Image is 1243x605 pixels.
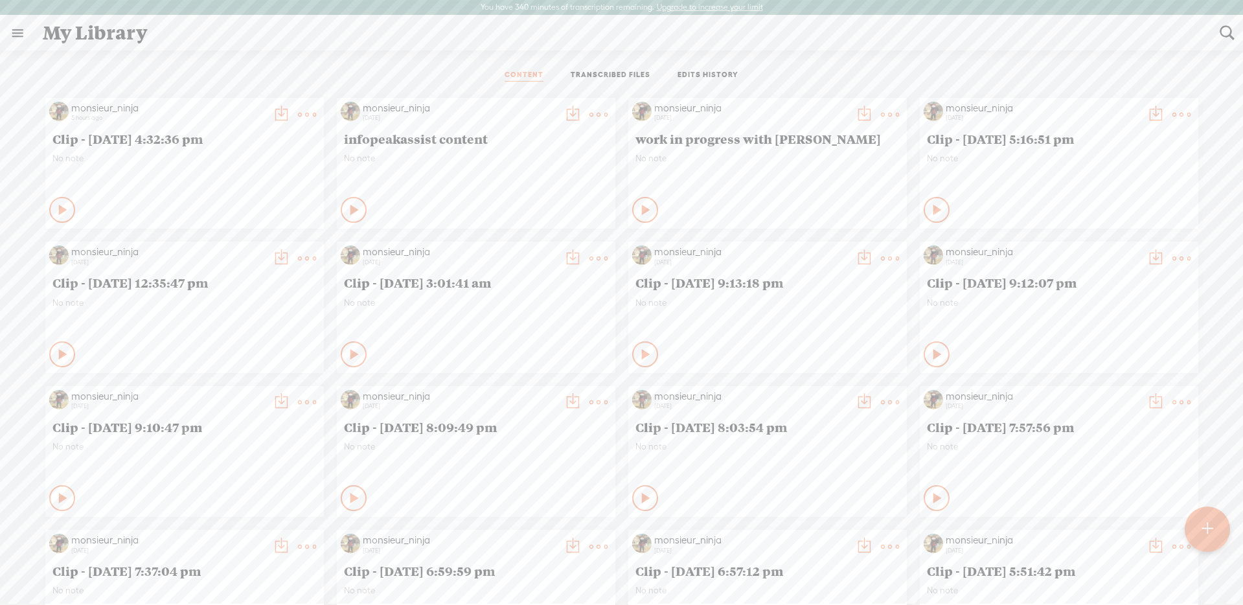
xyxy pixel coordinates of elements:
span: Clip - [DATE] 9:10:47 pm [52,419,317,435]
label: Upgrade to increase your limit [657,3,763,13]
img: http%3A%2F%2Fres.cloudinary.com%2Ftrebble-fm%2Fimage%2Fupload%2Fv1709343596%2Fcom.trebble.trebble... [341,390,360,409]
div: [DATE] [363,258,557,266]
div: monsieur_ninja [71,534,266,547]
img: http%3A%2F%2Fres.cloudinary.com%2Ftrebble-fm%2Fimage%2Fupload%2Fv1709343596%2Fcom.trebble.trebble... [341,534,360,553]
span: No note [927,297,1191,308]
div: [DATE] [363,114,557,122]
div: monsieur_ninja [946,245,1140,258]
span: Clip - [DATE] 12:35:47 pm [52,275,317,290]
img: http%3A%2F%2Fres.cloudinary.com%2Ftrebble-fm%2Fimage%2Fupload%2Fv1709343596%2Fcom.trebble.trebble... [49,534,69,553]
div: monsieur_ninja [946,102,1140,115]
div: 5 hours ago [71,114,266,122]
span: Clip - [DATE] 5:16:51 pm [927,131,1191,146]
div: [DATE] [946,402,1140,410]
img: http%3A%2F%2Fres.cloudinary.com%2Ftrebble-fm%2Fimage%2Fupload%2Fv1709343596%2Fcom.trebble.trebble... [924,102,943,121]
span: No note [927,441,1191,452]
a: CONTENT [505,70,543,82]
img: http%3A%2F%2Fres.cloudinary.com%2Ftrebble-fm%2Fimage%2Fupload%2Fv1709343596%2Fcom.trebble.trebble... [49,390,69,409]
div: [DATE] [946,258,1140,266]
img: http%3A%2F%2Fres.cloudinary.com%2Ftrebble-fm%2Fimage%2Fupload%2Fv1709343596%2Fcom.trebble.trebble... [632,245,652,265]
span: work in progress with [PERSON_NAME] [635,131,900,146]
div: [DATE] [654,114,849,122]
span: Clip - [DATE] 6:59:59 pm [344,563,608,578]
a: EDITS HISTORY [678,70,738,82]
div: [DATE] [946,114,1140,122]
img: http%3A%2F%2Fres.cloudinary.com%2Ftrebble-fm%2Fimage%2Fupload%2Fv1709343596%2Fcom.trebble.trebble... [632,534,652,553]
div: monsieur_ninja [363,102,557,115]
span: Clip - [DATE] 9:12:07 pm [927,275,1191,290]
img: http%3A%2F%2Fres.cloudinary.com%2Ftrebble-fm%2Fimage%2Fupload%2Fv1709343596%2Fcom.trebble.trebble... [924,534,943,553]
div: [DATE] [363,402,557,410]
div: [DATE] [71,402,266,410]
span: No note [635,153,900,164]
span: No note [52,441,317,452]
img: http%3A%2F%2Fres.cloudinary.com%2Ftrebble-fm%2Fimage%2Fupload%2Fv1709343596%2Fcom.trebble.trebble... [632,102,652,121]
div: monsieur_ninja [71,102,266,115]
span: No note [927,585,1191,596]
div: monsieur_ninja [654,245,849,258]
div: [DATE] [654,547,849,554]
label: You have 340 minutes of transcription remaining. [481,3,654,13]
span: Clip - [DATE] 9:13:18 pm [635,275,900,290]
div: monsieur_ninja [363,390,557,403]
span: No note [635,585,900,596]
div: [DATE] [654,402,849,410]
span: No note [635,297,900,308]
div: [DATE] [363,547,557,554]
span: Clip - [DATE] 3:01:41 am [344,275,608,290]
div: [DATE] [946,547,1140,554]
img: http%3A%2F%2Fres.cloudinary.com%2Ftrebble-fm%2Fimage%2Fupload%2Fv1709343596%2Fcom.trebble.trebble... [49,245,69,265]
div: monsieur_ninja [654,102,849,115]
div: monsieur_ninja [363,534,557,547]
span: No note [344,441,608,452]
div: [DATE] [71,258,266,266]
img: http%3A%2F%2Fres.cloudinary.com%2Ftrebble-fm%2Fimage%2Fupload%2Fv1709343596%2Fcom.trebble.trebble... [924,245,943,265]
span: Clip - [DATE] 5:51:42 pm [927,563,1191,578]
div: [DATE] [71,547,266,554]
span: No note [344,153,608,164]
span: No note [927,153,1191,164]
span: Clip - [DATE] 7:57:56 pm [927,419,1191,435]
span: No note [52,585,317,596]
div: My Library [34,16,1211,50]
div: monsieur_ninja [71,390,266,403]
span: No note [344,585,608,596]
span: infopeakassist content [344,131,608,146]
img: http%3A%2F%2Fres.cloudinary.com%2Ftrebble-fm%2Fimage%2Fupload%2Fv1709343596%2Fcom.trebble.trebble... [341,102,360,121]
span: Clip - [DATE] 8:09:49 pm [344,419,608,435]
span: Clip - [DATE] 6:57:12 pm [635,563,900,578]
span: Clip - [DATE] 4:32:36 pm [52,131,317,146]
span: Clip - [DATE] 8:03:54 pm [635,419,900,435]
img: http%3A%2F%2Fres.cloudinary.com%2Ftrebble-fm%2Fimage%2Fupload%2Fv1709343596%2Fcom.trebble.trebble... [632,390,652,409]
div: monsieur_ninja [363,245,557,258]
a: TRANSCRIBED FILES [571,70,650,82]
div: monsieur_ninja [946,534,1140,547]
span: No note [52,153,317,164]
div: monsieur_ninja [946,390,1140,403]
span: No note [635,441,900,452]
img: http%3A%2F%2Fres.cloudinary.com%2Ftrebble-fm%2Fimage%2Fupload%2Fv1709343596%2Fcom.trebble.trebble... [924,390,943,409]
img: http%3A%2F%2Fres.cloudinary.com%2Ftrebble-fm%2Fimage%2Fupload%2Fv1709343596%2Fcom.trebble.trebble... [49,102,69,121]
div: monsieur_ninja [654,390,849,403]
span: Clip - [DATE] 7:37:04 pm [52,563,317,578]
div: monsieur_ninja [71,245,266,258]
img: http%3A%2F%2Fres.cloudinary.com%2Ftrebble-fm%2Fimage%2Fupload%2Fv1709343596%2Fcom.trebble.trebble... [341,245,360,265]
div: monsieur_ninja [654,534,849,547]
span: No note [344,297,608,308]
span: No note [52,297,317,308]
div: [DATE] [654,258,849,266]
